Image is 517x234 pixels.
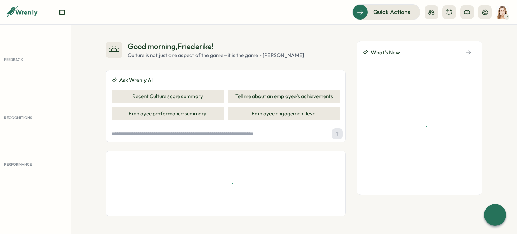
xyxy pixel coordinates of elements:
[119,76,153,84] span: Ask Wrenly AI
[373,8,411,16] span: Quick Actions
[128,41,304,52] div: Good morning , Friederike !
[59,9,65,16] button: Expand sidebar
[352,4,420,19] button: Quick Actions
[371,48,400,57] span: What's New
[112,90,224,103] button: Recent Culture score summary
[228,90,340,103] button: Tell me about an employee's achievements
[128,52,304,59] div: Culture is not just one aspect of the game—it is the game - [PERSON_NAME]
[496,6,509,19] img: Friederike Giese
[228,107,340,120] button: Employee engagement level
[112,107,224,120] button: Employee performance summary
